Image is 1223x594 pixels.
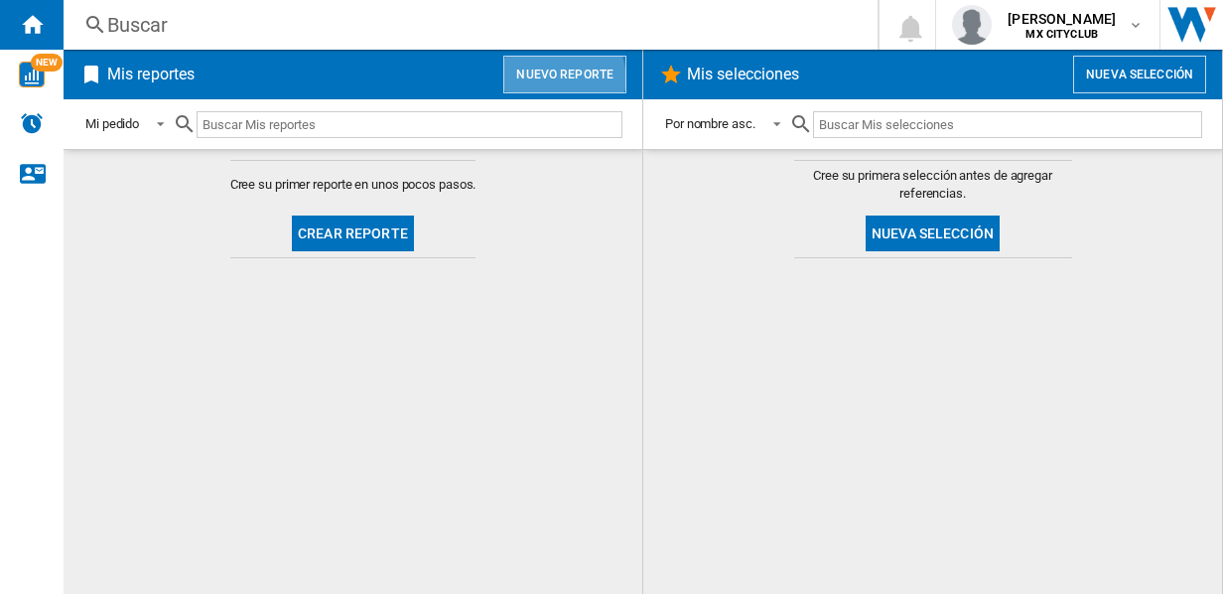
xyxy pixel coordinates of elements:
div: Mi pedido [85,116,139,131]
span: [PERSON_NAME] [1008,9,1116,29]
button: Nuevo reporte [503,56,626,93]
b: MX CITYCLUB [1025,28,1098,41]
input: Buscar Mis reportes [197,111,622,138]
button: Nueva selección [866,216,1000,251]
span: NEW [31,54,63,72]
span: Cree su primera selección antes de agregar referencias. [794,167,1072,203]
h2: Mis reportes [103,56,199,93]
img: wise-card.svg [19,62,45,87]
img: alerts-logo.svg [20,111,44,135]
input: Buscar Mis selecciones [813,111,1202,138]
img: profile.jpg [952,5,992,45]
div: Buscar [107,11,826,39]
button: Nueva selección [1073,56,1206,93]
button: Crear reporte [292,216,414,251]
span: Cree su primer reporte en unos pocos pasos. [230,176,476,194]
h2: Mis selecciones [683,56,804,93]
div: Por nombre asc. [665,116,755,131]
